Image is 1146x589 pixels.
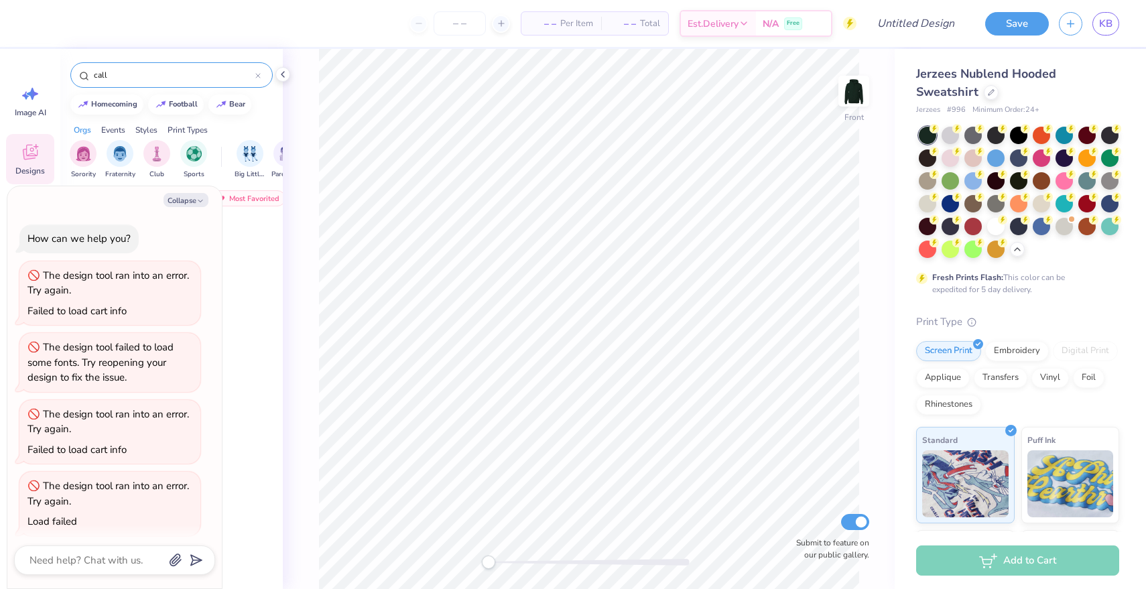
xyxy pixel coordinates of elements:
[916,105,940,116] span: Jerzees
[916,368,970,388] div: Applique
[229,101,245,108] div: bear
[208,94,251,115] button: bear
[27,515,77,528] div: Load failed
[149,170,164,180] span: Club
[916,395,981,415] div: Rhinestones
[916,66,1056,100] span: Jerzees Nublend Hooded Sweatshirt
[235,140,265,180] div: filter for Big Little Reveal
[434,11,486,36] input: – –
[1027,450,1114,517] img: Puff Ink
[844,111,864,123] div: Front
[609,17,636,31] span: – –
[985,341,1049,361] div: Embroidery
[210,190,285,206] div: Most Favorited
[27,304,127,318] div: Failed to load cart info
[184,170,204,180] span: Sports
[149,146,164,161] img: Club Image
[70,140,97,180] div: filter for Sorority
[271,140,302,180] div: filter for Parent's Weekend
[867,10,965,37] input: Untitled Design
[972,105,1039,116] span: Minimum Order: 24 +
[235,140,265,180] button: filter button
[180,140,207,180] div: filter for Sports
[105,140,135,180] button: filter button
[78,101,88,109] img: trend_line.gif
[243,146,257,161] img: Big Little Reveal Image
[916,314,1119,330] div: Print Type
[186,146,202,161] img: Sports Image
[985,12,1049,36] button: Save
[27,232,131,245] div: How can we help you?
[216,101,227,109] img: trend_line.gif
[168,124,208,136] div: Print Types
[15,166,45,176] span: Designs
[271,140,302,180] button: filter button
[974,368,1027,388] div: Transfers
[155,101,166,109] img: trend_line.gif
[1099,16,1112,31] span: KB
[279,146,295,161] img: Parent's Weekend Image
[105,170,135,180] span: Fraternity
[76,146,91,161] img: Sorority Image
[70,140,97,180] button: filter button
[1027,433,1056,447] span: Puff Ink
[169,101,198,108] div: football
[27,443,127,456] div: Failed to load cart info
[947,105,966,116] span: # 996
[113,146,127,161] img: Fraternity Image
[74,124,91,136] div: Orgs
[70,94,143,115] button: homecoming
[71,170,96,180] span: Sorority
[27,340,174,384] div: The design tool failed to load some fonts. Try reopening your design to fix the issue.
[92,68,255,82] input: Try "Alpha"
[180,140,207,180] button: filter button
[922,433,958,447] span: Standard
[15,107,46,118] span: Image AI
[916,341,981,361] div: Screen Print
[148,94,204,115] button: football
[164,193,208,207] button: Collapse
[1053,341,1118,361] div: Digital Print
[763,17,779,31] span: N/A
[688,17,739,31] span: Est. Delivery
[789,537,869,561] label: Submit to feature on our public gallery.
[482,555,495,569] div: Accessibility label
[640,17,660,31] span: Total
[27,479,189,508] div: The design tool ran into an error. Try again.
[922,450,1009,517] img: Standard
[91,101,137,108] div: homecoming
[840,78,867,105] img: Front
[235,170,265,180] span: Big Little Reveal
[143,140,170,180] div: filter for Club
[135,124,157,136] div: Styles
[101,124,125,136] div: Events
[932,271,1097,296] div: This color can be expedited for 5 day delivery.
[932,272,1003,283] strong: Fresh Prints Flash:
[1031,368,1069,388] div: Vinyl
[1073,368,1104,388] div: Foil
[787,19,800,28] span: Free
[560,17,593,31] span: Per Item
[27,407,189,436] div: The design tool ran into an error. Try again.
[529,17,556,31] span: – –
[1092,12,1119,36] a: KB
[27,269,189,298] div: The design tool ran into an error. Try again.
[271,170,302,180] span: Parent's Weekend
[105,140,135,180] div: filter for Fraternity
[143,140,170,180] button: filter button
